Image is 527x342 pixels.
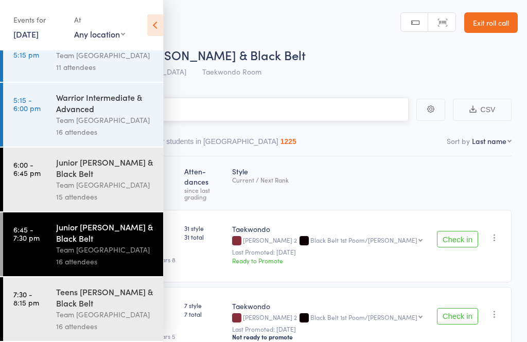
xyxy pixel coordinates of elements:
[146,132,296,156] button: Other students in [GEOGRAPHIC_DATA]1225
[202,66,261,77] span: Taekwondo Room
[56,256,154,267] div: 16 attendees
[232,176,428,183] div: Current / Next Rank
[56,191,154,203] div: 15 attendees
[453,99,512,121] button: CSV
[3,212,163,276] a: 6:45 -7:30 pmJunior [PERSON_NAME] & Black BeltTeam [GEOGRAPHIC_DATA]16 attendees
[3,277,163,341] a: 7:30 -8:15 pmTeens [PERSON_NAME] & Black BeltTeam [GEOGRAPHIC_DATA]16 attendees
[56,244,154,256] div: Team [GEOGRAPHIC_DATA]
[74,28,125,40] div: Any location
[13,42,39,59] time: 4:30 - 5:15 pm
[13,290,39,307] time: 7:30 - 8:15 pm
[13,160,41,177] time: 6:00 - 6:45 pm
[13,96,41,112] time: 5:15 - 6:00 pm
[447,136,470,146] label: Sort by
[232,314,428,322] div: [PERSON_NAME] 2
[56,61,154,73] div: 11 attendees
[3,148,163,211] a: 6:00 -6:45 pmJunior [PERSON_NAME] & Black BeltTeam [GEOGRAPHIC_DATA]15 attendees
[232,256,428,265] div: Ready to Promote
[232,326,428,333] small: Last Promoted: [DATE]
[13,11,64,28] div: Events for
[15,98,409,121] input: Search by name
[13,28,39,40] a: [DATE]
[184,310,224,318] span: 7 total
[3,29,163,82] a: 4:30 -5:15 pmWarrior Beginner (7-9yrs)Team [GEOGRAPHIC_DATA]11 attendees
[74,11,125,28] div: At
[56,179,154,191] div: Team [GEOGRAPHIC_DATA]
[184,232,224,241] span: 31 total
[184,224,224,232] span: 31 style
[56,126,154,138] div: 16 attendees
[13,225,40,242] time: 6:45 - 7:30 pm
[56,114,154,126] div: Team [GEOGRAPHIC_DATA]
[232,301,428,311] div: Taekwondo
[437,231,478,247] button: Check in
[310,314,417,320] div: Black Belt 1st Poom/[PERSON_NAME]
[102,46,306,63] span: Junior [PERSON_NAME] & Black Belt
[56,221,154,244] div: Junior [PERSON_NAME] & Black Belt
[280,137,296,146] div: 1225
[56,320,154,332] div: 16 attendees
[228,161,432,205] div: Style
[184,187,224,200] div: since last grading
[232,224,428,234] div: Taekwondo
[3,83,163,147] a: 5:15 -6:00 pmWarrior Intermediate & AdvancedTeam [GEOGRAPHIC_DATA]16 attendees
[56,286,154,309] div: Teens [PERSON_NAME] & Black Belt
[437,308,478,325] button: Check in
[56,49,154,61] div: Team [GEOGRAPHIC_DATA]
[310,237,417,243] div: Black Belt 1st Poom/[PERSON_NAME]
[56,92,154,114] div: Warrior Intermediate & Advanced
[232,333,428,341] div: Not ready to promote
[464,12,518,33] a: Exit roll call
[184,301,224,310] span: 7 style
[56,309,154,320] div: Team [GEOGRAPHIC_DATA]
[56,156,154,179] div: Junior [PERSON_NAME] & Black Belt
[472,136,506,146] div: Last name
[232,248,428,256] small: Last Promoted: [DATE]
[180,161,228,205] div: Atten­dances
[232,237,428,245] div: [PERSON_NAME] 2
